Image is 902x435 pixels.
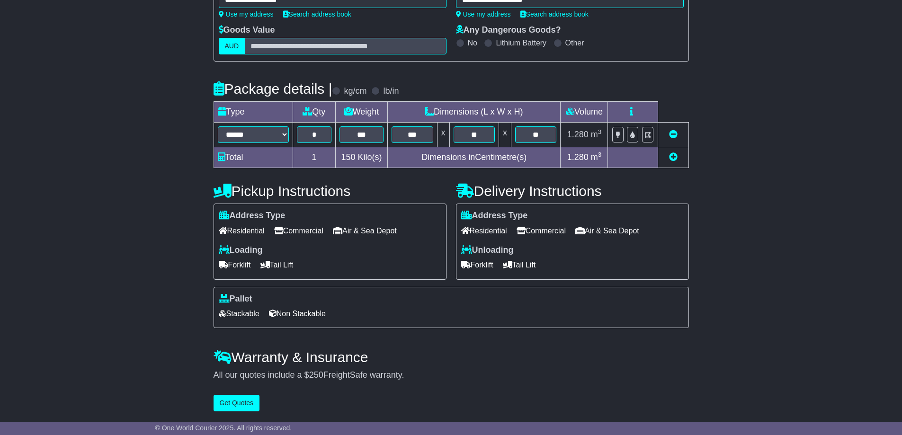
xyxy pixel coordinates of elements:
[333,223,397,238] span: Air & Sea Depot
[219,10,274,18] a: Use my address
[456,10,511,18] a: Use my address
[274,223,323,238] span: Commercial
[669,130,678,139] a: Remove this item
[456,25,561,36] label: Any Dangerous Goods?
[293,147,336,168] td: 1
[575,223,639,238] span: Air & Sea Depot
[219,223,265,238] span: Residential
[214,395,260,411] button: Get Quotes
[520,10,589,18] a: Search address book
[269,306,326,321] span: Non Stackable
[503,257,536,272] span: Tail Lift
[260,257,294,272] span: Tail Lift
[219,245,263,256] label: Loading
[461,223,507,238] span: Residential
[214,147,293,168] td: Total
[219,294,252,304] label: Pallet
[219,38,245,54] label: AUD
[567,130,589,139] span: 1.280
[336,102,388,123] td: Weight
[388,147,561,168] td: Dimensions in Centimetre(s)
[561,102,608,123] td: Volume
[669,152,678,162] a: Add new item
[468,38,477,47] label: No
[219,211,286,221] label: Address Type
[214,183,447,199] h4: Pickup Instructions
[591,152,602,162] span: m
[341,152,356,162] span: 150
[565,38,584,47] label: Other
[214,349,689,365] h4: Warranty & Insurance
[517,223,566,238] span: Commercial
[155,424,292,432] span: © One World Courier 2025. All rights reserved.
[499,123,511,147] td: x
[598,128,602,135] sup: 3
[214,102,293,123] td: Type
[567,152,589,162] span: 1.280
[219,257,251,272] span: Forklift
[437,123,449,147] td: x
[456,183,689,199] h4: Delivery Instructions
[214,81,332,97] h4: Package details |
[336,147,388,168] td: Kilo(s)
[383,86,399,97] label: lb/in
[219,306,259,321] span: Stackable
[309,370,323,380] span: 250
[461,211,528,221] label: Address Type
[591,130,602,139] span: m
[283,10,351,18] a: Search address book
[598,151,602,158] sup: 3
[344,86,366,97] label: kg/cm
[293,102,336,123] td: Qty
[388,102,561,123] td: Dimensions (L x W x H)
[461,245,514,256] label: Unloading
[214,370,689,381] div: All our quotes include a $ FreightSafe warranty.
[219,25,275,36] label: Goods Value
[461,257,493,272] span: Forklift
[496,38,546,47] label: Lithium Battery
